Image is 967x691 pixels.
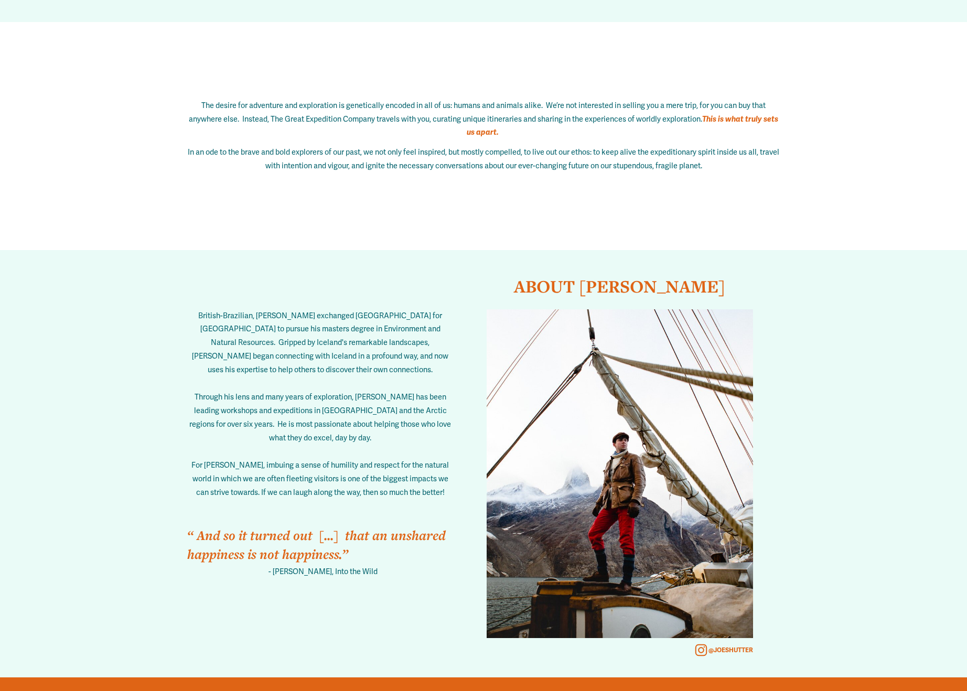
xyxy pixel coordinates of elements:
[189,311,453,497] span: British-Brazilian, [PERSON_NAME] exchanged [GEOGRAPHIC_DATA] for [GEOGRAPHIC_DATA] to pursue his ...
[268,567,378,576] span: - [PERSON_NAME], Into the Wild
[187,146,780,173] p: In an ode to the brave and bold explorers of our past, we not only feel inspired, but mostly comp...
[708,646,753,654] strong: @JOESHUTTER
[514,275,725,298] strong: ABOUT [PERSON_NAME]
[187,99,780,140] p: The desire for adventure and exploration is genetically encoded in all of us: humans and animals ...
[695,644,707,656] a: Instagram
[187,526,449,563] em: “ And so it turned out [...] that an unshared happiness is not happiness.”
